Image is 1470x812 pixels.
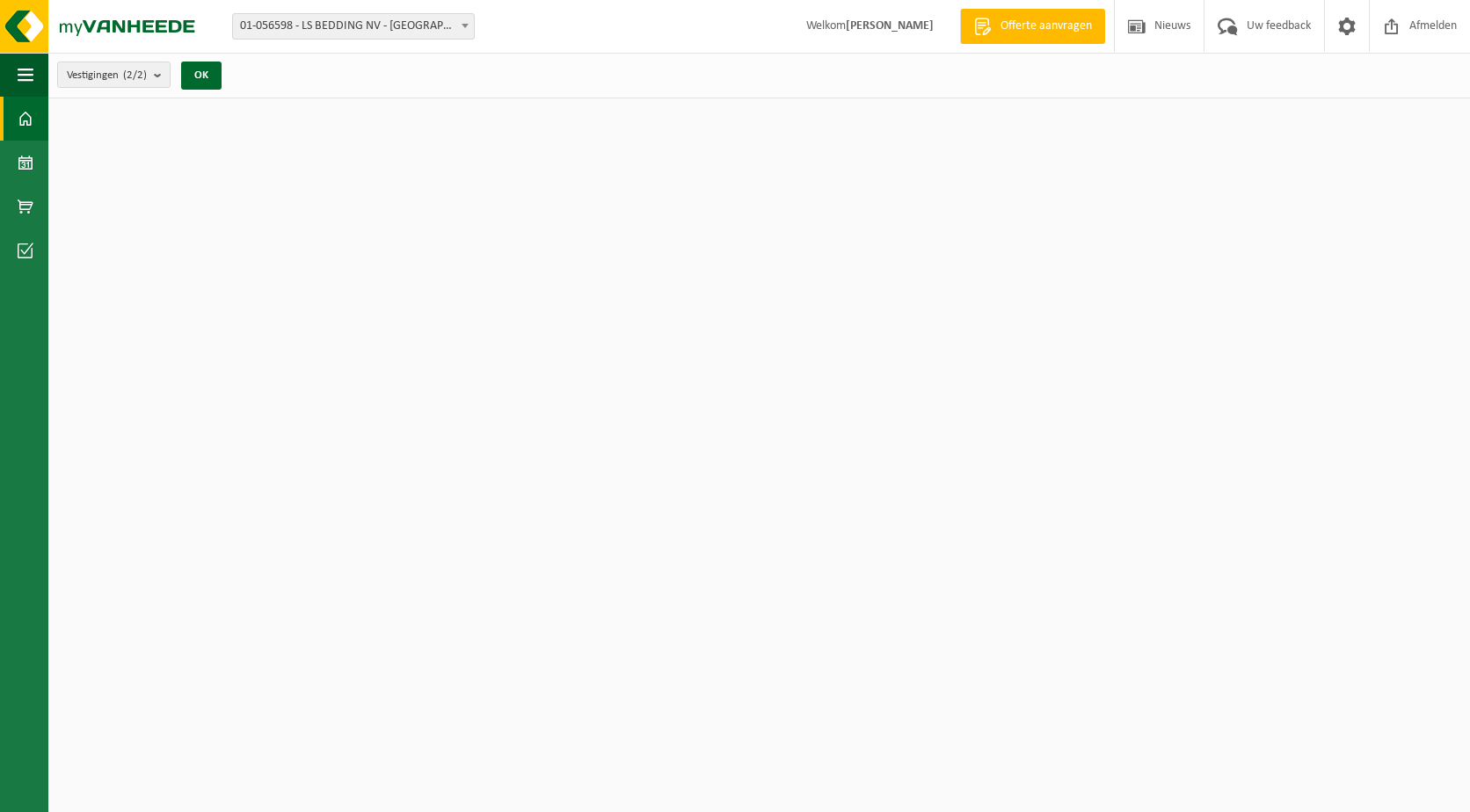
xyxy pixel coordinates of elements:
[67,62,147,89] span: Vestigingen
[233,14,474,39] span: 01-056598 - LS BEDDING NV - MALDEGEM
[846,19,934,33] strong: [PERSON_NAME]
[996,18,1096,35] span: Offerte aanvragen
[181,62,222,90] button: OK
[232,13,475,40] span: 01-056598 - LS BEDDING NV - MALDEGEM
[123,69,147,81] count: (2/2)
[960,9,1105,44] a: Offerte aanvragen
[57,62,171,88] button: Vestigingen(2/2)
